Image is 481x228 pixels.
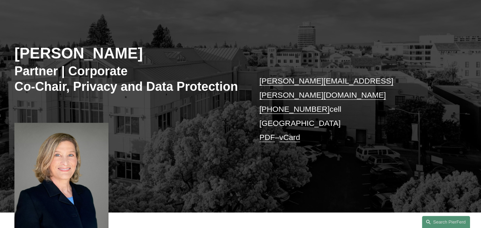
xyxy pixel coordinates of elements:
[259,74,448,144] p: cell [GEOGRAPHIC_DATA] –
[259,133,275,142] a: PDF
[422,216,470,228] a: Search this site
[259,76,393,99] a: [PERSON_NAME][EMAIL_ADDRESS][PERSON_NAME][DOMAIN_NAME]
[14,44,241,63] h2: [PERSON_NAME]
[259,105,330,113] a: [PHONE_NUMBER]
[14,64,241,95] h3: Partner | Corporate Co-Chair, Privacy and Data Protection
[279,133,300,142] a: vCard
